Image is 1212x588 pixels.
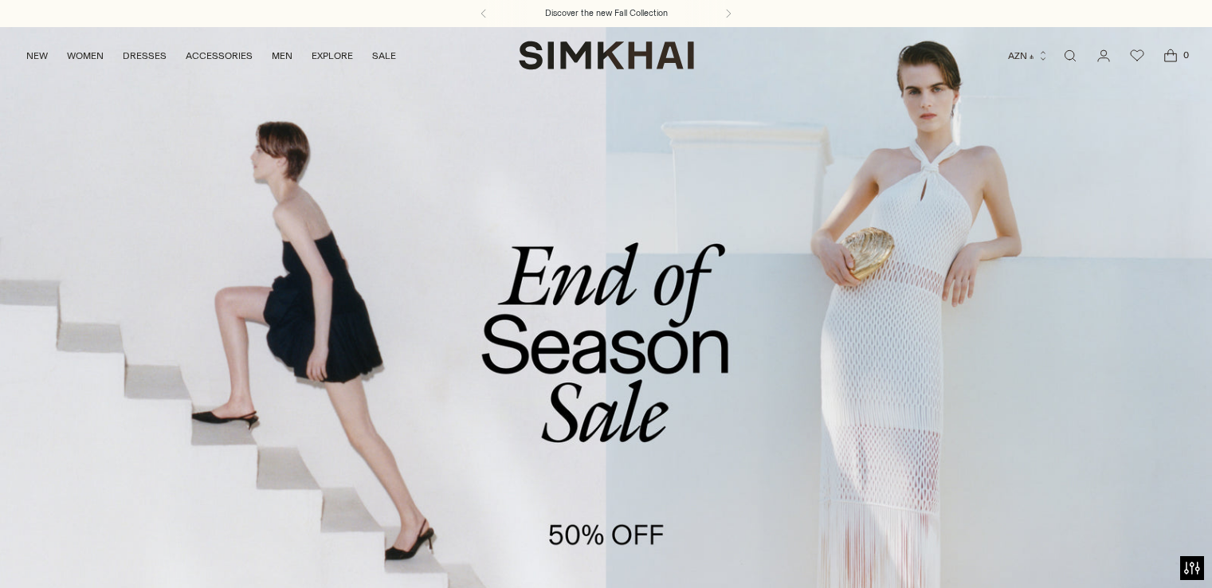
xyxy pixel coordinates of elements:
[26,38,48,73] a: NEW
[1121,40,1153,72] a: Wishlist
[1088,40,1120,72] a: Go to the account page
[272,38,292,73] a: MEN
[1179,48,1193,62] span: 0
[1054,40,1086,72] a: Open search modal
[519,40,694,71] a: SIMKHAI
[123,38,167,73] a: DRESSES
[312,38,353,73] a: EXPLORE
[1155,40,1187,72] a: Open cart modal
[67,38,104,73] a: WOMEN
[545,7,668,20] a: Discover the new Fall Collection
[1008,38,1049,73] button: AZN ₼
[186,38,253,73] a: ACCESSORIES
[372,38,396,73] a: SALE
